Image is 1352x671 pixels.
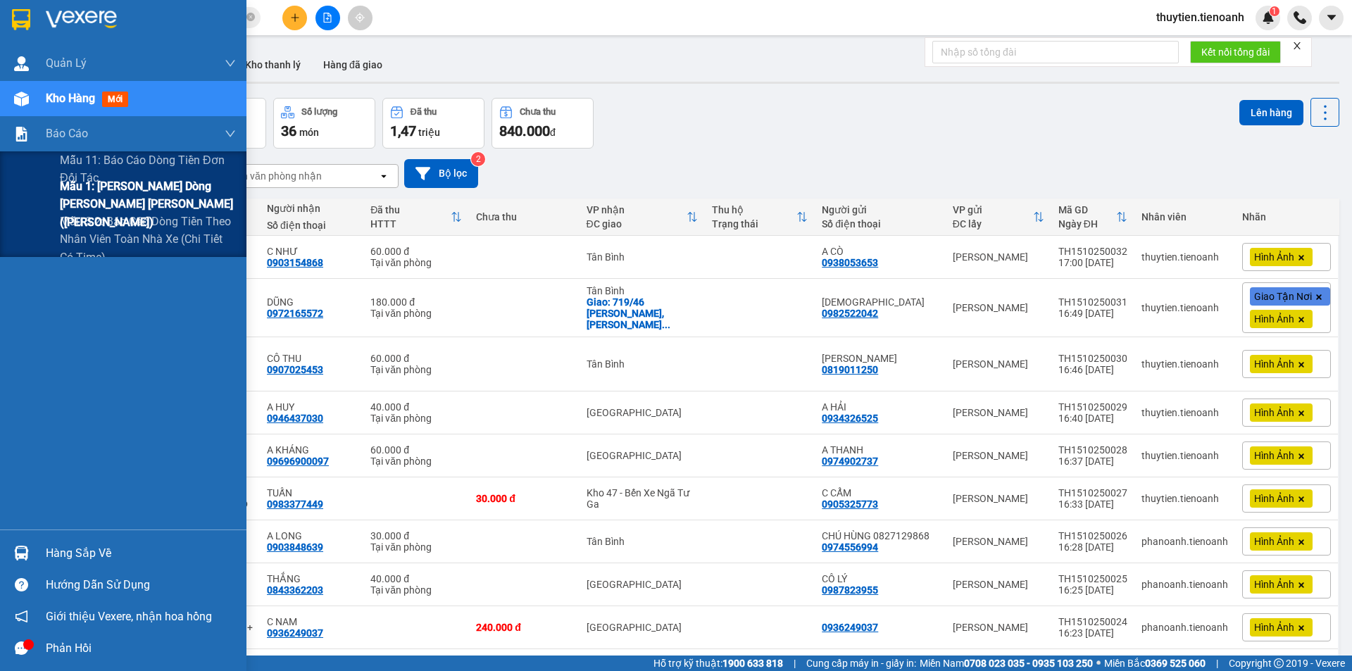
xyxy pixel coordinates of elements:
div: TH1510250032 [1058,246,1127,257]
span: 840.000 [499,123,550,139]
div: Tại văn phòng [370,257,462,268]
span: plus [290,13,300,23]
div: Số điện thoại [822,218,938,230]
div: 0983377449 [267,498,323,510]
div: Tân Bình [587,358,698,370]
div: [GEOGRAPHIC_DATA] [587,622,698,633]
span: 1,47 [390,123,416,139]
div: thuytien.tienoanh [1141,251,1228,263]
div: Chưa thu [520,107,556,117]
span: Hình Ảnh [1254,535,1294,548]
span: Giao Tận Nơi [1254,290,1312,303]
div: CÔ LÝ [822,573,938,584]
div: TH1510250024 [1058,616,1127,627]
div: 16:28 [DATE] [1058,541,1127,553]
span: Miền Nam [920,656,1093,671]
div: Giao: 719/46 Huỳnh Tấn Phát, phường Phú Thuận, Quận 7, Thành phố Hồ Chí Minh [587,296,698,330]
div: thuytien.tienoanh [1141,450,1228,461]
span: món [299,127,319,138]
div: 0982522042 [822,308,878,319]
div: 17:00 [DATE] [1058,257,1127,268]
strong: 0369 525 060 [1145,658,1206,669]
img: phone-icon [1294,11,1306,24]
span: Kho hàng [46,92,95,105]
div: 40.000 đ [370,573,462,584]
span: Hình Ảnh [1254,406,1294,419]
button: Số lượng36món [273,98,375,149]
div: 0938053653 [822,257,878,268]
span: aim [355,13,365,23]
div: TH1510250031 [1058,296,1127,308]
sup: 1 [1270,6,1279,16]
div: phanoanh.tienoanh [1141,579,1228,590]
button: plus [282,6,307,30]
div: [PERSON_NAME] [953,579,1044,590]
span: Giới thiệu Vexere, nhận hoa hồng [46,608,212,625]
div: Thu hộ [712,204,796,215]
div: [PERSON_NAME] [953,251,1044,263]
th: Toggle SortBy [1051,199,1134,236]
div: 16:49 [DATE] [1058,308,1127,319]
span: close-circle [246,11,255,25]
button: Bộ lọc [404,159,478,188]
span: close-circle [246,13,255,21]
div: [PERSON_NAME] [953,302,1044,313]
div: 0934326525 [822,413,878,424]
span: 1 [1272,6,1277,16]
div: 40.000 đ [370,401,462,413]
button: aim [348,6,373,30]
div: 0819011250 [822,364,878,375]
span: Cung cấp máy in - giấy in: [806,656,916,671]
span: down [225,128,236,139]
img: logo-vxr [12,9,30,30]
div: [GEOGRAPHIC_DATA] [587,579,698,590]
div: Chọn văn phòng nhận [225,169,322,183]
div: Tại văn phòng [370,541,462,553]
div: [PERSON_NAME] [953,622,1044,633]
div: 30.000 đ [370,530,462,541]
span: Mẫu 11: Báo cáo dòng tiền đơn đối tác [60,151,236,187]
div: Nhân viên [1141,211,1228,222]
div: Hàng sắp về [46,543,236,564]
span: | [1216,656,1218,671]
div: ĐC lấy [953,218,1033,230]
div: 16:23 [DATE] [1058,627,1127,639]
div: TUẤN [267,487,356,498]
div: [PERSON_NAME] [953,450,1044,461]
span: mới [102,92,128,107]
div: VP gửi [953,204,1033,215]
div: C CẨM [822,487,938,498]
div: 60.000 đ [370,246,462,257]
div: [GEOGRAPHIC_DATA] [587,407,698,418]
span: Miền Bắc [1104,656,1206,671]
div: C NAM [267,616,356,627]
div: 30.000 đ [476,493,572,504]
span: Hình Ảnh [1254,313,1294,325]
span: đ [550,127,556,138]
div: A CÒ [822,246,938,257]
div: TH1510250026 [1058,530,1127,541]
div: VP nhận [587,204,687,215]
div: 0972165572 [267,308,323,319]
span: Báo cáo [46,125,88,142]
div: TH1510250025 [1058,573,1127,584]
div: 60.000 đ [370,444,462,456]
div: Tân Bình [587,285,698,296]
strong: 1900 633 818 [722,658,783,669]
span: | [794,656,796,671]
div: TH1510250030 [1058,353,1127,364]
span: caret-down [1325,11,1338,24]
div: Nhãn [1242,211,1331,222]
div: 0974902737 [822,456,878,467]
span: Hình Ảnh [1254,621,1294,634]
div: THẮNG [267,573,356,584]
div: C NHƯ [267,246,356,257]
div: phanoanh.tienoanh [1141,536,1228,547]
span: file-add [323,13,332,23]
div: CHÚ HÙNG 0827129868 [822,530,938,541]
strong: 0708 023 035 - 0935 103 250 [964,658,1093,669]
div: [PERSON_NAME] [953,536,1044,547]
span: close [1292,41,1302,51]
th: Toggle SortBy [946,199,1051,236]
div: Ngày ĐH [1058,218,1116,230]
